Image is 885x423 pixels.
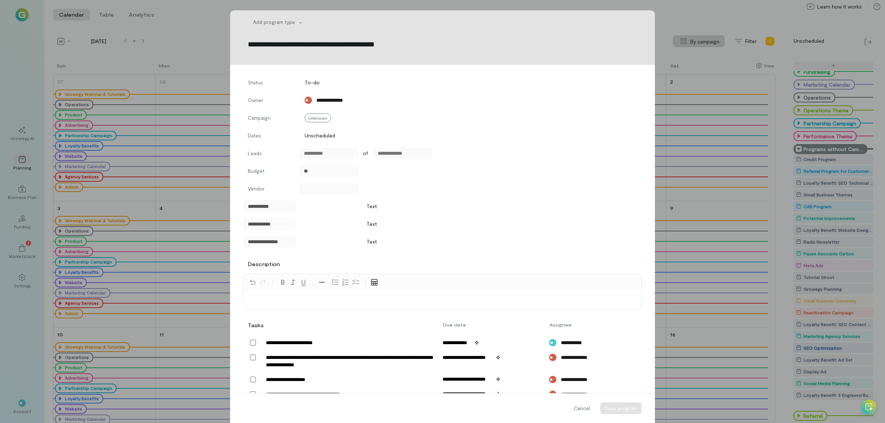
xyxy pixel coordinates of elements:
div: Due date [438,322,545,328]
div: Tasks [248,322,262,329]
label: Budget [248,167,292,177]
label: Dates [248,132,292,139]
label: Status [248,79,292,88]
div: Assignee [545,322,615,328]
label: Owner [248,97,292,106]
div: editable markdown [244,290,641,310]
label: Vendor [248,185,292,195]
label: Campaign [248,114,292,124]
span: Save program [605,405,637,411]
label: Leads [248,150,292,159]
button: Save program [600,402,642,414]
label: Description [248,261,280,268]
span: of [363,150,368,157]
span: Cancel [574,405,590,412]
